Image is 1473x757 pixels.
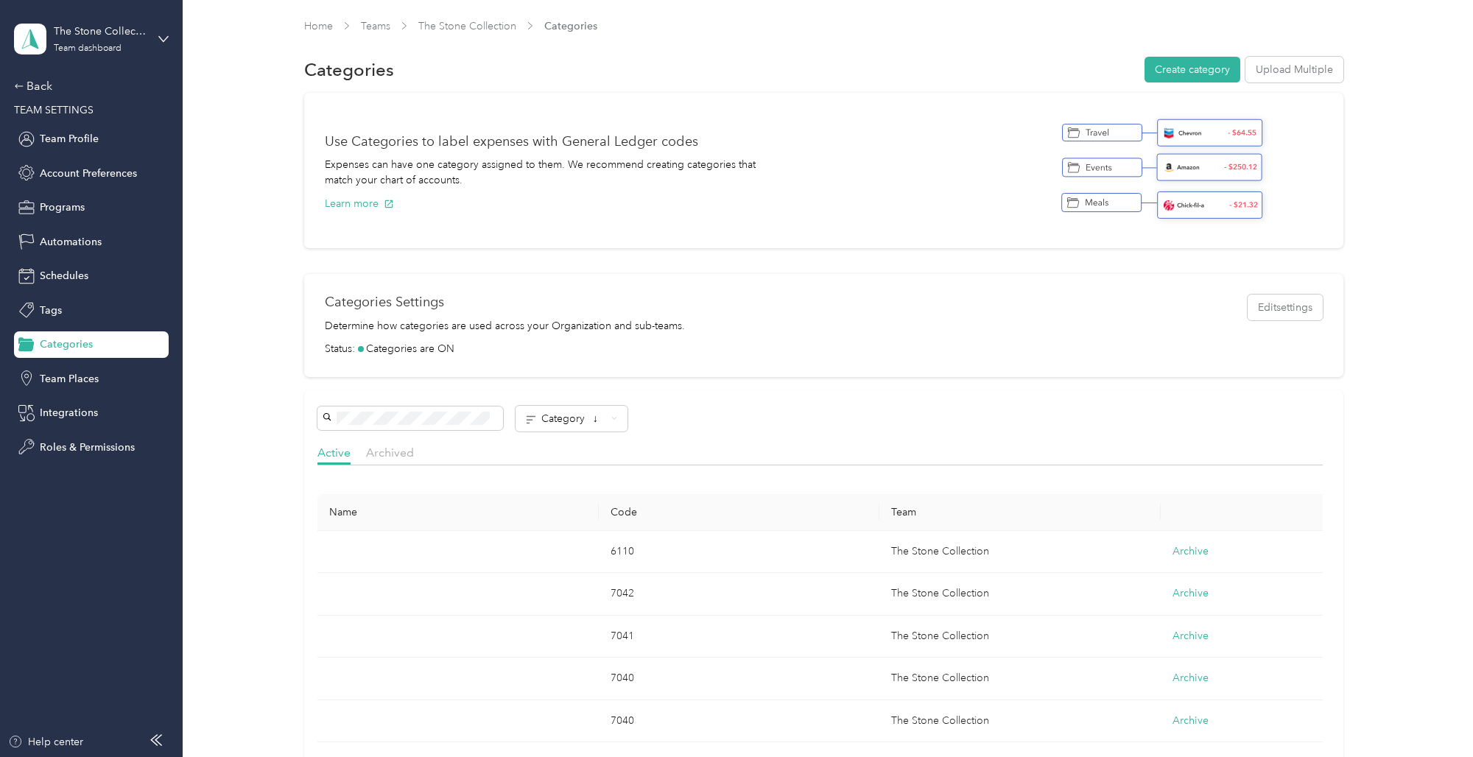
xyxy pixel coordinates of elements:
td: The Stone Collection [879,573,1161,616]
img: Categories banner [1061,113,1271,228]
span: Account Preferences [40,166,137,181]
span: Categories [544,18,597,34]
a: Home [304,20,333,32]
button: Archive [1173,713,1209,729]
button: Archive [1173,543,1209,560]
span: Categories [40,337,93,352]
span: Categories are [366,341,435,356]
div: Team dashboard [54,44,122,53]
button: Help center [8,734,83,750]
span: ↓ [593,412,598,425]
td: The Stone Collection [879,658,1161,700]
span: TEAM SETTINGS [14,104,94,116]
span: Archived [366,446,414,460]
div: Back [14,77,161,95]
td: 7041 [599,616,880,658]
a: The Stone Collection [418,20,516,32]
span: Status: [325,341,355,356]
button: Learn more [325,196,394,211]
div: The Stone Collection [54,24,146,39]
span: Roles & Permissions [40,440,135,455]
iframe: Everlance-gr Chat Button Frame [1391,675,1473,757]
td: 7040 [599,658,880,700]
span: Team Profile [40,131,99,147]
button: Editsettings [1248,295,1323,320]
span: ON [437,341,454,356]
th: Team [879,494,1161,531]
th: Code [599,494,880,531]
th: Name [317,494,599,531]
h1: Categories Settings [325,295,685,310]
td: The Stone Collection [879,700,1161,743]
td: The Stone Collection [879,616,1161,658]
button: Archive [1173,670,1209,686]
a: Teams [361,20,390,32]
button: Upload Multiple [1245,57,1343,82]
p: Determine how categories are used across your Organization and sub-teams. [325,318,685,334]
span: Programs [40,200,85,215]
span: Active [317,446,351,460]
span: Schedules [40,268,88,284]
td: The Stone Collection [879,531,1161,574]
span: Tags [40,303,62,318]
button: Create category [1145,57,1240,82]
span: Category [541,412,605,425]
button: Archive [1173,628,1209,644]
span: Team Places [40,371,99,387]
button: Archive [1173,585,1209,602]
td: 7042 [599,573,880,616]
td: 6110 [599,531,880,574]
span: Automations [40,234,102,250]
td: 7040 [599,700,880,743]
p: Expenses can have one category assigned to them. We recommend creating categories that match your... [325,157,773,188]
h1: Categories [304,62,394,77]
span: Integrations [40,405,98,420]
h1: Use Categories to label expenses with General Ledger codes [325,134,698,149]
